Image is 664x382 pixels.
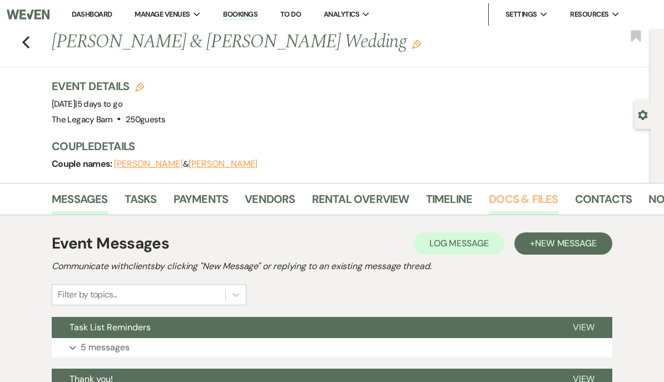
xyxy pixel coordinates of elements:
[77,98,122,110] span: 5 days to go
[414,232,504,255] button: Log Message
[135,9,190,20] span: Manage Venues
[280,9,301,19] a: To Do
[125,190,157,215] a: Tasks
[52,138,640,154] h3: Couple Details
[514,232,612,255] button: +New Message
[412,39,421,49] button: Edit
[426,190,473,215] a: Timeline
[573,321,594,333] span: View
[324,9,359,20] span: Analytics
[52,260,612,273] h2: Communicate with clients by clicking "New Message" or replying to an existing message thread.
[75,98,122,110] span: |
[575,190,632,215] a: Contacts
[223,9,257,20] a: Bookings
[52,190,108,215] a: Messages
[52,338,612,357] button: 5 messages
[535,237,597,249] span: New Message
[52,317,555,338] button: Task List Reminders
[114,158,257,170] span: &
[72,9,112,19] a: Dashboard
[52,29,527,56] h1: [PERSON_NAME] & [PERSON_NAME] Wedding
[52,98,122,110] span: [DATE]
[52,232,169,255] h1: Event Messages
[114,160,183,168] button: [PERSON_NAME]
[81,340,130,355] p: 5 messages
[638,109,648,120] button: Open lead details
[70,321,151,333] span: Task List Reminders
[174,190,229,215] a: Payments
[52,114,112,125] span: The Legacy Barn
[489,190,558,215] a: Docs & Files
[570,9,608,20] span: Resources
[506,9,537,20] span: Settings
[126,114,165,125] span: 250 guests
[52,78,165,94] h3: Event Details
[429,237,489,249] span: Log Message
[312,190,409,215] a: Rental Overview
[189,160,257,168] button: [PERSON_NAME]
[7,3,49,26] img: Weven Logo
[52,158,114,170] span: Couple names:
[58,288,117,301] div: Filter by topics...
[555,317,612,338] button: View
[245,190,295,215] a: Vendors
